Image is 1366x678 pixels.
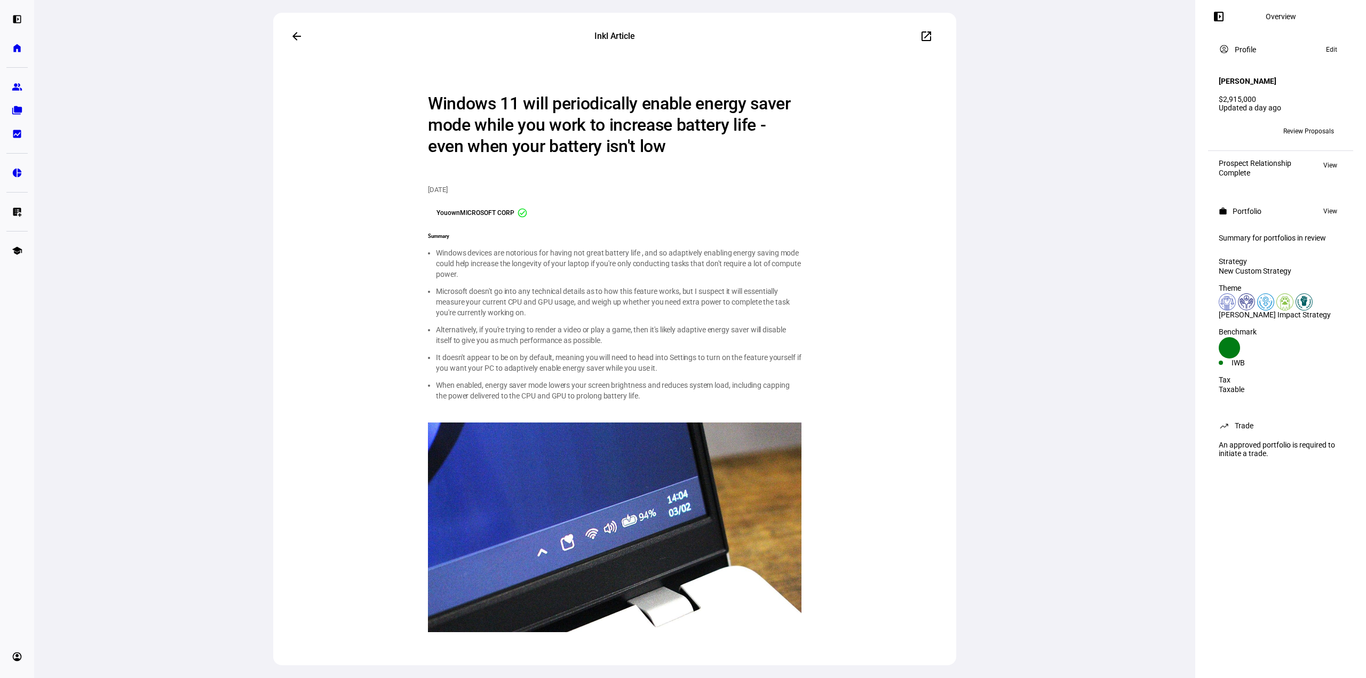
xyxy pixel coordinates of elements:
li: When enabled, energy saver mode lowers your screen brightness and reduces system load, including ... [436,380,801,401]
a: group [6,76,28,98]
eth-mat-symbol: list_alt_add [12,206,22,217]
div: New Custom Strategy [1219,267,1343,275]
div: Complete [1219,169,1291,177]
span: View [1323,205,1337,218]
eth-mat-symbol: home [12,43,22,53]
div: Portfolio [1233,207,1261,216]
mat-icon: account_circle [1219,44,1229,54]
li: It doesn't appear to be on by default, meaning you will need to head into Settings to turn on the... [436,352,801,373]
span: Review Proposals [1283,123,1334,140]
span: Edit [1326,43,1337,56]
eth-mat-symbol: account_circle [12,651,22,662]
div: Overview [1266,12,1296,21]
button: View [1318,205,1343,218]
img: democracy.colored.svg [1219,293,1236,310]
h6: Summary [428,233,801,239]
eth-mat-symbol: bid_landscape [12,129,22,139]
h4: [PERSON_NAME] [1219,77,1276,85]
div: [PERSON_NAME] Impact Strategy [1219,310,1343,319]
mat-icon: work [1219,207,1227,216]
h5: Windows 11 will periodically enable energy saver mode while you work to increase battery life - e... [428,93,801,157]
eth-panel-overview-card-header: Profile [1219,43,1343,56]
mat-icon: trending_up [1219,420,1229,431]
div: Trade [1235,421,1253,430]
eth-mat-symbol: left_panel_open [12,14,22,25]
button: View [1318,159,1343,172]
div: Updated a day ago [1219,103,1343,112]
eth-mat-symbol: folder_copy [12,105,22,116]
eth-mat-symbol: pie_chart [12,167,22,178]
li: Alternatively, if you're trying to render a video or play a game, then it's likely adaptive energ... [436,324,801,346]
a: folder_copy [6,100,28,121]
img: animalWelfare.colored.svg [1276,293,1293,310]
a: bid_landscape [6,123,28,145]
div: Summary for portfolios in review [1219,234,1343,242]
eth-panel-overview-card-header: Portfolio [1219,205,1343,218]
div: An approved portfolio is required to initiate a trade. [1212,436,1349,462]
li: Microsoft doesn't go into any technical details as to how this feature works, but I suspect it wi... [436,286,801,318]
div: Prospect Relationship [1219,159,1291,167]
div: Strategy [1219,257,1343,266]
eth-mat-symbol: school [12,245,22,256]
a: home [6,37,28,59]
mat-icon: left_panel_open [1212,10,1225,23]
span: View [1323,159,1337,172]
img: humanRights.colored.svg [1238,293,1255,310]
div: $2,915,000 [1219,95,1343,103]
img: racialJustice.colored.svg [1296,293,1313,310]
div: Profile [1235,45,1256,54]
img: womensRights.colored.svg [1257,293,1274,310]
li: Windows devices are notorious for having not great battery life , and so adaptively enabling ener... [436,248,801,280]
div: Theme [1219,284,1343,292]
mat-icon: check_circle [517,208,528,218]
mat-icon: arrow_back [290,30,303,43]
span: DK [1223,127,1232,135]
eth-mat-symbol: group [12,82,22,92]
img: 79dyCpaPEGrfb5QG5VbaoW-1280-80.jpg [428,422,801,633]
a: pie_chart [6,162,28,184]
div: Inkl Article [505,30,724,43]
button: Edit [1321,43,1343,56]
div: Taxable [1219,385,1343,394]
div: IWB [1232,358,1281,367]
span: You own MICROSOFT CORP [436,209,514,217]
eth-panel-overview-card-header: Trade [1219,419,1343,432]
div: Tax [1219,376,1343,384]
button: Review Proposals [1275,123,1343,140]
div: [DATE] [428,186,448,194]
div: Benchmark [1219,328,1343,336]
span: CG [1239,127,1248,135]
mat-icon: open_in_new [920,30,933,43]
